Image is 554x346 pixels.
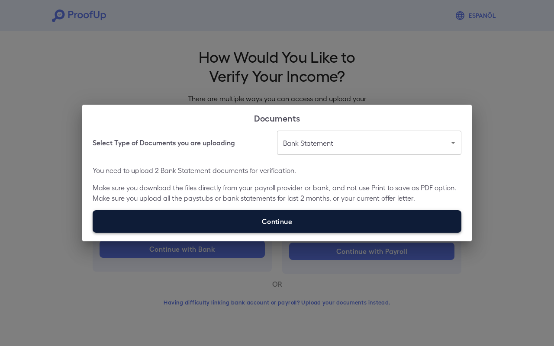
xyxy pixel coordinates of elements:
[93,138,235,148] h6: Select Type of Documents you are uploading
[93,210,461,233] label: Continue
[277,131,461,155] div: Bank Statement
[93,183,461,203] p: Make sure you download the files directly from your payroll provider or bank, and not use Print t...
[82,105,472,131] h2: Documents
[93,165,461,176] p: You need to upload 2 Bank Statement documents for verification.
